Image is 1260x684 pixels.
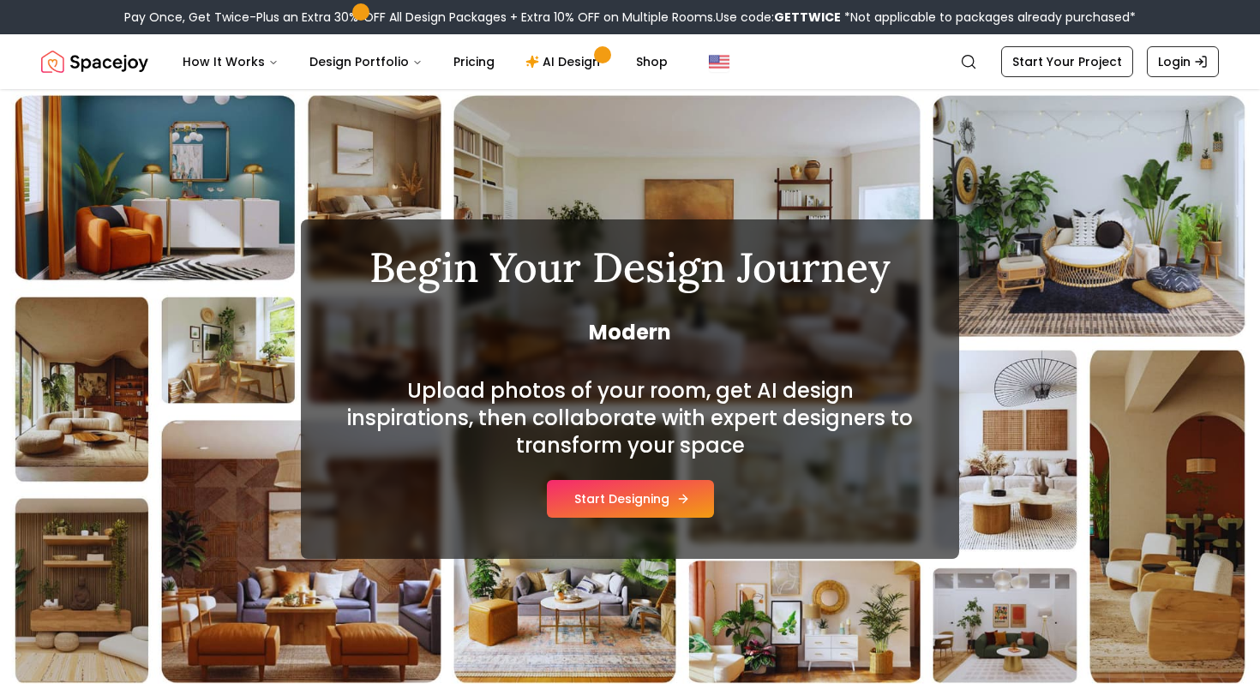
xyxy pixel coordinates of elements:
[440,45,508,79] a: Pricing
[1147,46,1219,77] a: Login
[1001,46,1133,77] a: Start Your Project
[709,51,729,72] img: United States
[342,247,918,288] h1: Begin Your Design Journey
[296,45,436,79] button: Design Portfolio
[841,9,1136,26] span: *Not applicable to packages already purchased*
[342,377,918,459] h2: Upload photos of your room, get AI design inspirations, then collaborate with expert designers to...
[716,9,841,26] span: Use code:
[41,45,148,79] img: Spacejoy Logo
[124,9,1136,26] div: Pay Once, Get Twice-Plus an Extra 30% OFF All Design Packages + Extra 10% OFF on Multiple Rooms.
[41,45,148,79] a: Spacejoy
[41,34,1219,89] nav: Global
[547,480,714,518] button: Start Designing
[774,9,841,26] b: GETTWICE
[169,45,681,79] nav: Main
[342,319,918,346] span: Modern
[169,45,292,79] button: How It Works
[622,45,681,79] a: Shop
[512,45,619,79] a: AI Design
